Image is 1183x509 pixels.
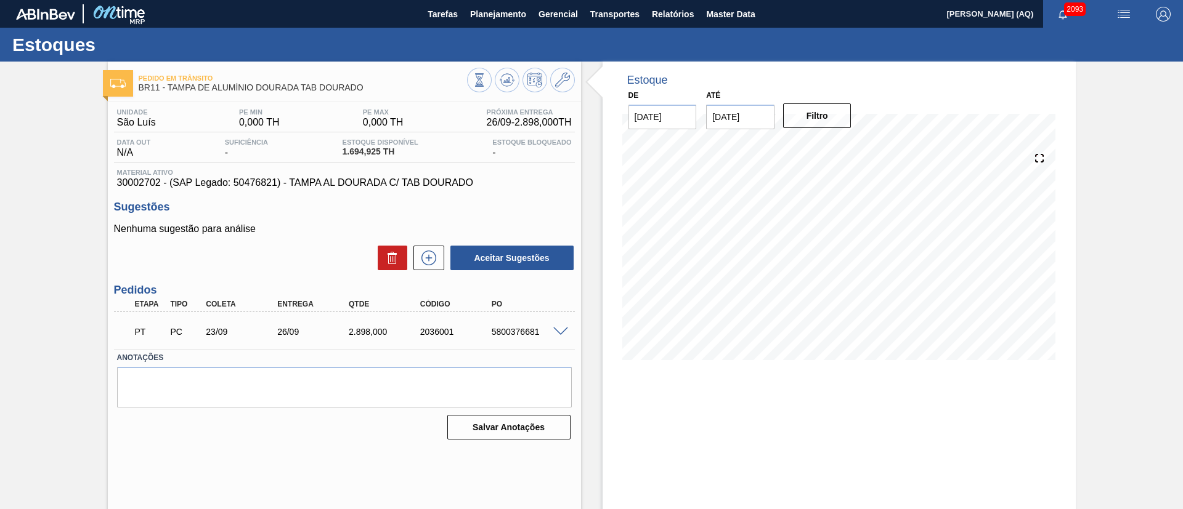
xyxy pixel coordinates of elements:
[487,108,572,116] span: Próxima Entrega
[363,117,404,128] span: 0,000 TH
[492,138,571,146] span: Estoque Bloqueado
[450,246,574,270] button: Aceitar Sugestões
[16,9,75,20] img: TNhmsLtSVTkK8tSr43FrP2fwEKptu5GPRR3wAAAABJRU5ErkJggg==
[706,7,755,22] span: Master Data
[628,105,697,129] input: dd/mm/yyyy
[522,68,547,92] button: Programar Estoque
[1043,6,1083,23] button: Notificações
[203,300,283,308] div: Coleta
[167,327,204,337] div: Pedido de Compra
[489,138,574,158] div: -
[346,300,426,308] div: Qtde
[1116,7,1131,22] img: userActions
[203,327,283,337] div: 23/09/2025
[117,177,572,188] span: 30002702 - (SAP Legado: 50476821) - TAMPA AL DOURADA C/ TAB DOURADO
[706,91,720,100] label: Até
[274,327,354,337] div: 26/09/2025
[114,138,154,158] div: N/A
[139,83,467,92] span: BR11 - TAMPA DE ALUMÍNIO DOURADA TAB DOURADO
[132,300,169,308] div: Etapa
[117,117,156,128] span: São Luís
[222,138,271,158] div: -
[239,108,280,116] span: PE MIN
[117,349,572,367] label: Anotações
[1156,7,1171,22] img: Logout
[1064,2,1086,16] span: 2093
[470,7,526,22] span: Planejamento
[117,169,572,176] span: Material ativo
[550,68,575,92] button: Ir ao Master Data / Geral
[114,223,575,234] p: Nenhuma sugestão para análise
[628,91,639,100] label: De
[12,38,231,52] h1: Estoques
[225,138,268,146] span: Suficiência
[417,327,497,337] div: 2036001
[239,117,280,128] span: 0,000 TH
[117,108,156,116] span: Unidade
[346,327,426,337] div: 2.898,000
[627,74,668,87] div: Estoque
[495,68,519,92] button: Atualizar Gráfico
[652,7,694,22] span: Relatórios
[343,147,418,156] span: 1.694,925 TH
[114,201,575,214] h3: Sugestões
[274,300,354,308] div: Entrega
[167,300,204,308] div: Tipo
[539,7,578,22] span: Gerencial
[783,103,852,128] button: Filtro
[428,7,458,22] span: Tarefas
[447,415,571,439] button: Salvar Anotações
[110,79,126,88] img: Ícone
[132,318,169,345] div: Pedido em Trânsito
[590,7,640,22] span: Transportes
[343,138,418,146] span: Estoque Disponível
[487,117,572,128] span: 26/09 - 2.898,000 TH
[407,246,444,270] div: Nova sugestão
[489,300,569,308] div: PO
[467,68,492,92] button: Visão Geral dos Estoques
[114,284,575,297] h3: Pedidos
[489,327,569,337] div: 5800376681
[117,138,151,146] span: Data out
[139,74,467,82] span: Pedido em Trânsito
[706,105,774,129] input: dd/mm/yyyy
[417,300,497,308] div: Código
[363,108,404,116] span: PE MAX
[444,244,575,271] div: Aceitar Sugestões
[372,246,407,270] div: Excluir Sugestões
[135,327,166,337] p: PT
